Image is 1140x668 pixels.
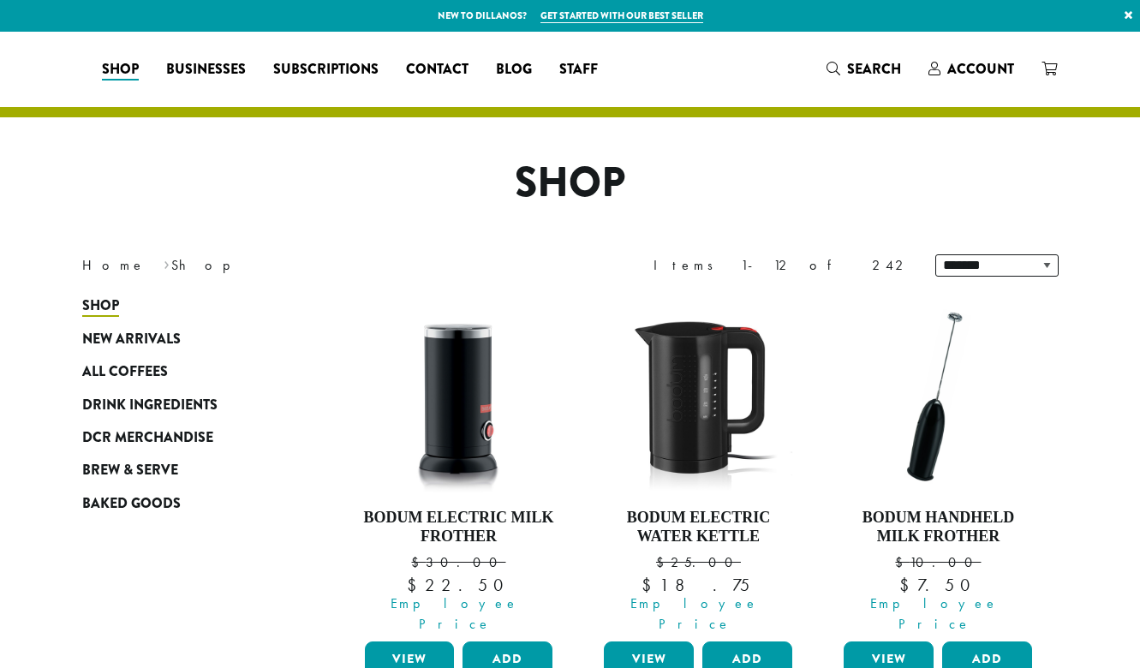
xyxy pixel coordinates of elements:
a: DCR Merchandise [82,421,288,454]
span: $ [899,574,917,596]
span: Employee Price [833,593,1036,635]
a: Bodum Handheld Milk Frother $10.00 Employee Price [839,298,1036,635]
h1: Shop [69,158,1071,208]
a: Staff [546,56,612,83]
span: $ [642,574,660,596]
a: Search [813,55,915,83]
span: $ [411,553,426,571]
a: Brew & Serve [82,454,288,486]
bdi: 7.50 [899,574,977,596]
a: Shop [82,289,288,322]
a: All Coffees [82,355,288,388]
div: Items 1-12 of 242 [654,255,910,276]
span: Account [947,59,1014,79]
span: Shop [82,295,119,317]
span: $ [407,574,425,596]
bdi: 18.75 [642,574,755,596]
span: Businesses [166,59,246,81]
span: Blog [496,59,532,81]
h4: Bodum Electric Water Kettle [600,509,797,546]
a: Home [82,256,146,274]
span: Employee Price [593,593,797,635]
span: › [164,249,170,276]
a: Shop [88,56,152,83]
h4: Bodum Handheld Milk Frother [839,509,1036,546]
a: Drink Ingredients [82,388,288,420]
span: Search [847,59,901,79]
a: Get started with our best seller [540,9,703,23]
img: DP3927.01-002.png [839,298,1036,495]
a: Baked Goods [82,487,288,520]
bdi: 22.50 [407,574,510,596]
span: Brew & Serve [82,460,178,481]
bdi: 25.00 [656,553,741,571]
bdi: 10.00 [895,553,981,571]
span: Staff [559,59,598,81]
a: Bodum Electric Milk Frother $30.00 Employee Price [361,298,558,635]
span: Contact [406,59,469,81]
span: New Arrivals [82,329,181,350]
h4: Bodum Electric Milk Frother [361,509,558,546]
bdi: 30.00 [411,553,505,571]
span: Subscriptions [273,59,379,81]
span: $ [656,553,671,571]
span: DCR Merchandise [82,427,213,449]
nav: Breadcrumb [82,255,545,276]
span: All Coffees [82,361,168,383]
a: Bodum Electric Water Kettle $25.00 Employee Price [600,298,797,635]
span: $ [895,553,910,571]
span: Employee Price [354,593,558,635]
a: New Arrivals [82,323,288,355]
img: DP3955.01.png [600,298,797,495]
img: DP3954.01-002.png [360,298,557,495]
span: Shop [102,59,139,81]
span: Drink Ingredients [82,395,218,416]
span: Baked Goods [82,493,181,515]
